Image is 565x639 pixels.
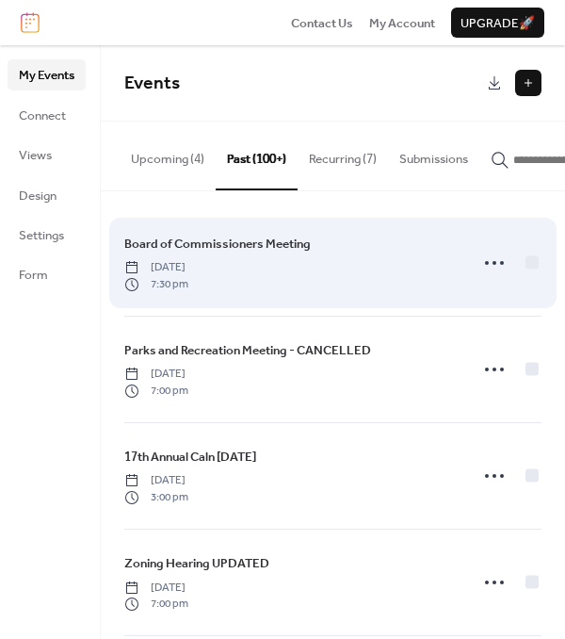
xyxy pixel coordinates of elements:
[124,489,188,506] span: 3:00 pm
[124,448,256,467] span: 17th Annual Caln [DATE]
[124,66,180,101] span: Events
[124,235,311,254] span: Board of Commissioners Meeting
[124,554,269,573] span: Zoning Hearing UPDATED
[8,100,86,130] a: Connect
[19,106,66,125] span: Connect
[8,259,86,289] a: Form
[451,8,544,38] button: Upgrade🚀
[8,139,86,170] a: Views
[124,447,256,467] a: 17th Annual Caln [DATE]
[21,12,40,33] img: logo
[124,580,188,597] span: [DATE]
[19,146,52,165] span: Views
[124,366,188,383] span: [DATE]
[8,180,86,210] a: Design
[124,596,188,613] span: 7:00 pm
[124,234,311,254] a: Board of Commissioners Meeting
[388,122,479,188] button: Submissions
[291,14,353,33] span: Contact Us
[124,472,188,489] span: [DATE]
[124,340,371,361] a: Parks and Recreation Meeting - CANCELLED
[120,122,216,188] button: Upcoming (4)
[298,122,388,188] button: Recurring (7)
[19,226,64,245] span: Settings
[19,187,56,205] span: Design
[124,553,269,574] a: Zoning Hearing UPDATED
[369,14,435,33] span: My Account
[19,66,74,85] span: My Events
[460,14,535,33] span: Upgrade 🚀
[124,259,188,276] span: [DATE]
[124,341,371,360] span: Parks and Recreation Meeting - CANCELLED
[8,59,86,90] a: My Events
[369,13,435,32] a: My Account
[291,13,353,32] a: Contact Us
[19,266,48,285] span: Form
[8,220,86,250] a: Settings
[216,122,298,189] button: Past (100+)
[124,276,188,293] span: 7:30 pm
[124,383,188,400] span: 7:00 pm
